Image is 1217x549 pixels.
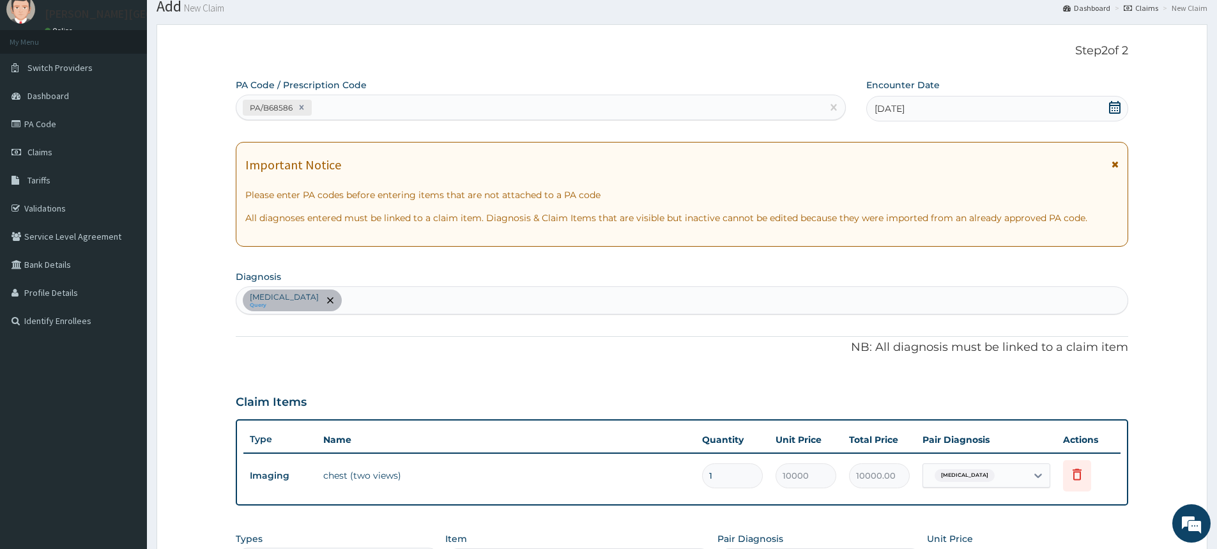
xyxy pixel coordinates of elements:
[717,532,783,545] label: Pair Diagnosis
[27,62,93,73] span: Switch Providers
[243,428,317,451] th: Type
[236,44,1128,58] p: Step 2 of 2
[317,463,696,488] td: chest (two views)
[866,79,940,91] label: Encounter Date
[325,295,336,306] span: remove selection option
[24,64,52,96] img: d_794563401_company_1708531726252_794563401
[696,427,769,452] th: Quantity
[927,532,973,545] label: Unit Price
[245,212,1119,224] p: All diagnoses entered must be linked to a claim item. Diagnosis & Claim Items that are visible bu...
[1063,3,1110,13] a: Dashboard
[243,464,317,488] td: Imaging
[246,100,295,115] div: PA/B68586
[875,102,905,115] span: [DATE]
[45,8,234,20] p: [PERSON_NAME][GEOGRAPHIC_DATA]
[1160,3,1207,13] li: New Claim
[245,158,341,172] h1: Important Notice
[66,72,215,88] div: Chat with us now
[245,189,1119,201] p: Please enter PA codes before entering items that are not attached to a PA code
[210,6,240,37] div: Minimize live chat window
[236,396,307,410] h3: Claim Items
[250,302,319,309] small: Query
[769,427,843,452] th: Unit Price
[236,79,367,91] label: PA Code / Prescription Code
[935,469,995,482] span: [MEDICAL_DATA]
[916,427,1057,452] th: Pair Diagnosis
[843,427,916,452] th: Total Price
[445,532,467,545] label: Item
[27,174,50,186] span: Tariffs
[27,90,69,102] span: Dashboard
[236,534,263,545] label: Types
[1124,3,1158,13] a: Claims
[250,292,319,302] p: [MEDICAL_DATA]
[6,349,243,394] textarea: Type your message and hit 'Enter'
[236,270,281,283] label: Diagnosis
[236,339,1128,356] p: NB: All diagnosis must be linked to a claim item
[181,3,224,13] small: New Claim
[45,26,75,35] a: Online
[74,161,176,290] span: We're online!
[317,427,696,452] th: Name
[1057,427,1121,452] th: Actions
[27,146,52,158] span: Claims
